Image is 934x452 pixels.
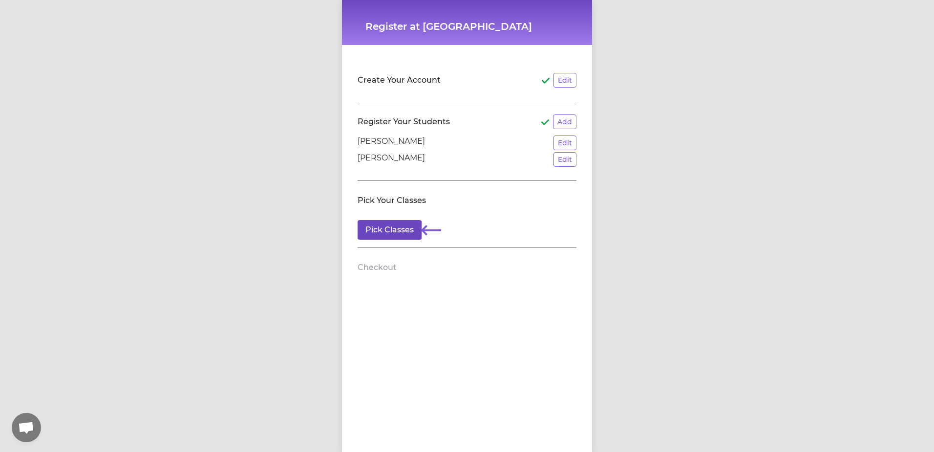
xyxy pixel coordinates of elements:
[358,74,441,86] h2: Create Your Account
[12,413,41,442] div: Open chat
[365,20,569,33] h1: Register at [GEOGRAPHIC_DATA]
[553,136,576,150] button: Edit
[358,136,425,150] p: [PERSON_NAME]
[358,152,425,167] p: [PERSON_NAME]
[358,262,397,273] h2: Checkout
[553,152,576,167] button: Edit
[358,220,422,240] button: Pick Classes
[358,116,450,128] h2: Register Your Students
[553,114,576,129] button: Add
[553,73,576,88] button: Edit
[358,195,426,206] h2: Pick Your Classes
